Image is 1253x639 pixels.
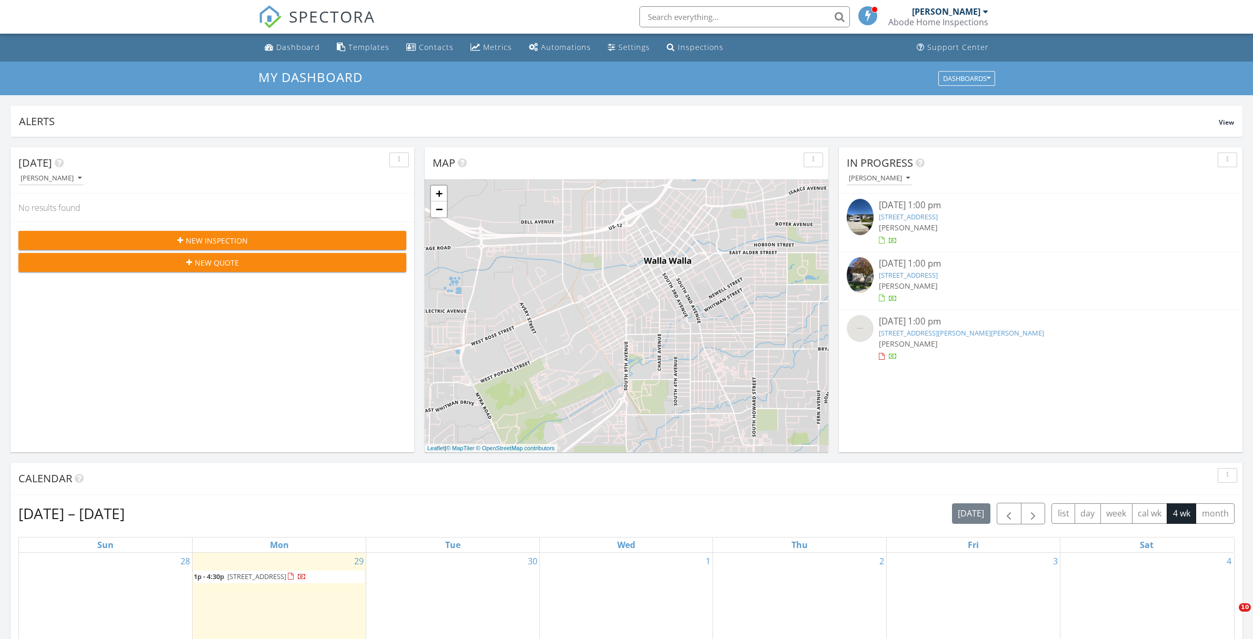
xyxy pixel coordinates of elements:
[847,257,874,293] img: 9546225%2Freports%2F779b6a96-886c-466c-b99b-608c902faa55%2Fcover_photos%2FEfxbX8y8hTzJf1Hh41L8%2F...
[966,537,981,552] a: Friday
[879,212,938,221] a: [STREET_ADDRESS]
[847,171,912,186] button: [PERSON_NAME]
[618,42,650,52] div: Settings
[419,42,454,52] div: Contacts
[18,471,72,485] span: Calendar
[194,572,224,581] span: 1p - 4:30p
[789,537,810,552] a: Thursday
[443,537,463,552] a: Tuesday
[194,572,306,581] a: 1p - 4:30p [STREET_ADDRESS]
[433,156,455,170] span: Map
[639,6,850,27] input: Search everything...
[21,175,82,182] div: [PERSON_NAME]
[847,199,1235,246] a: [DATE] 1:00 pm [STREET_ADDRESS] [PERSON_NAME]
[879,222,938,232] span: [PERSON_NAME]
[289,5,375,27] span: SPECTORA
[1196,503,1235,524] button: month
[704,553,713,570] a: Go to October 1, 2025
[19,114,1219,128] div: Alerts
[879,270,938,280] a: [STREET_ADDRESS]
[18,171,84,186] button: [PERSON_NAME]
[178,553,192,570] a: Go to September 28, 2025
[1021,503,1046,524] button: Next
[18,231,406,250] button: New Inspection
[847,315,1235,362] a: [DATE] 1:00 pm [STREET_ADDRESS][PERSON_NAME][PERSON_NAME] [PERSON_NAME]
[352,553,366,570] a: Go to September 29, 2025
[879,328,1044,338] a: [STREET_ADDRESS][PERSON_NAME][PERSON_NAME]
[427,445,445,451] a: Leaflet
[348,42,389,52] div: Templates
[879,257,1202,270] div: [DATE] 1:00 pm
[483,42,512,52] div: Metrics
[615,537,637,552] a: Wednesday
[11,194,414,222] div: No results found
[997,503,1021,524] button: Previous
[446,445,475,451] a: © MapTiler
[847,156,913,170] span: In Progress
[431,186,447,201] a: Zoom in
[604,38,654,57] a: Settings
[879,339,938,349] span: [PERSON_NAME]
[1051,503,1075,524] button: list
[879,281,938,291] span: [PERSON_NAME]
[268,537,291,552] a: Monday
[1051,553,1060,570] a: Go to October 3, 2025
[938,71,995,86] button: Dashboards
[1075,503,1101,524] button: day
[95,537,116,552] a: Sunday
[466,38,516,57] a: Metrics
[913,38,993,57] a: Support Center
[877,553,886,570] a: Go to October 2, 2025
[1217,603,1242,628] iframe: Intercom live chat
[849,175,910,182] div: [PERSON_NAME]
[258,14,375,36] a: SPECTORA
[18,156,52,170] span: [DATE]
[227,572,286,581] span: [STREET_ADDRESS]
[260,38,324,57] a: Dashboard
[1167,503,1196,524] button: 4 wk
[888,17,988,27] div: Abode Home Inspections
[425,444,557,453] div: |
[1138,537,1156,552] a: Saturday
[525,38,595,57] a: Automations (Basic)
[186,235,248,246] span: New Inspection
[879,199,1202,212] div: [DATE] 1:00 pm
[1225,553,1234,570] a: Go to October 4, 2025
[927,42,989,52] div: Support Center
[526,553,539,570] a: Go to September 30, 2025
[1219,118,1234,127] span: View
[476,445,555,451] a: © OpenStreetMap contributors
[431,201,447,217] a: Zoom out
[912,6,980,17] div: [PERSON_NAME]
[663,38,728,57] a: Inspections
[678,42,724,52] div: Inspections
[1132,503,1168,524] button: cal wk
[879,315,1202,328] div: [DATE] 1:00 pm
[258,5,282,28] img: The Best Home Inspection Software - Spectora
[847,315,874,342] img: streetview
[847,257,1235,304] a: [DATE] 1:00 pm [STREET_ADDRESS] [PERSON_NAME]
[18,503,125,524] h2: [DATE] – [DATE]
[1100,503,1132,524] button: week
[194,571,365,583] a: 1p - 4:30p [STREET_ADDRESS]
[1239,603,1251,612] span: 10
[276,42,320,52] div: Dashboard
[18,253,406,272] button: New Quote
[952,503,990,524] button: [DATE]
[333,38,394,57] a: Templates
[195,257,239,268] span: New Quote
[402,38,458,57] a: Contacts
[541,42,591,52] div: Automations
[847,199,874,235] img: 9536488%2Fcover_photos%2FIKsDbvUAr44WnLDGcj3e%2Fsmall.jpg
[258,68,363,86] span: My Dashboard
[943,75,990,82] div: Dashboards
